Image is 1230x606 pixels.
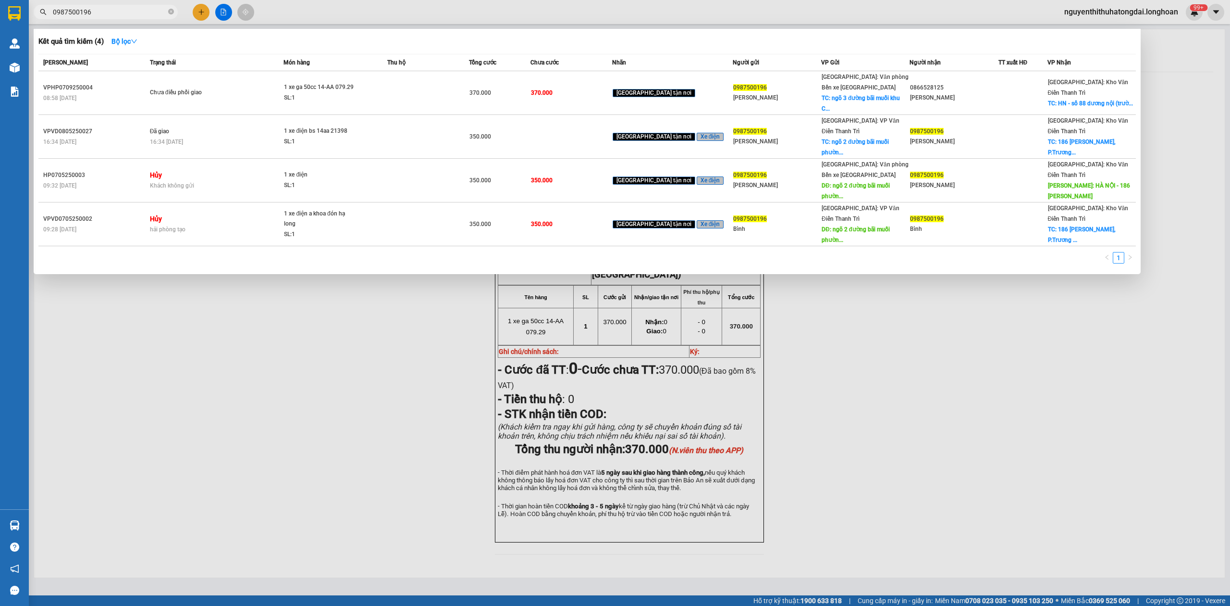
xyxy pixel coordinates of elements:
span: 0987500196 [910,128,944,135]
span: notification [10,564,19,573]
span: 350.000 [469,133,491,140]
span: 09:28 [DATE] [43,226,76,233]
span: [GEOGRAPHIC_DATA]: Kho Văn Điển Thanh Trì [1048,117,1129,135]
span: Thu hộ [387,59,406,66]
button: Bộ lọcdown [104,34,145,49]
div: 1 xe điện bs 14aa 21398 [284,126,356,137]
span: 0987500196 [910,215,944,222]
span: TC: 186 [PERSON_NAME], P.Trương... [1048,139,1116,156]
span: search [40,9,47,15]
span: [GEOGRAPHIC_DATA]: VP Văn Điển Thanh Trì [822,117,899,135]
span: 08:58 [DATE] [43,95,76,101]
span: [GEOGRAPHIC_DATA]: Kho Văn Điển Thanh Trì [1048,161,1129,178]
div: VPHP0709250004 [43,83,147,93]
span: Khách không gửi [150,182,194,189]
span: close-circle [168,8,174,17]
img: warehouse-icon [10,63,20,73]
div: [PERSON_NAME] [910,137,997,147]
span: [GEOGRAPHIC_DATA] tận nơi [613,89,695,98]
span: Chưa cước [530,59,559,66]
div: 0866528125 [910,83,997,93]
span: Xe điện [697,220,724,229]
span: 09:32 [DATE] [43,182,76,189]
span: 0987500196 [910,172,944,178]
span: 16:34 [DATE] [43,139,76,145]
div: [PERSON_NAME] [733,137,821,147]
div: SL: 1 [284,137,356,147]
span: message [10,586,19,595]
span: [GEOGRAPHIC_DATA]: Văn phòng Bến xe [GEOGRAPHIC_DATA] [822,74,909,91]
img: logo-vxr [8,6,21,21]
span: VP Nhận [1047,59,1071,66]
div: SL: 1 [284,229,356,240]
div: Chưa điều phối giao [150,88,222,98]
div: Bình [910,224,997,234]
span: DĐ: ngõ 2 đường bãi muối phườn... [822,182,890,200]
span: [GEOGRAPHIC_DATA]: VP Văn Điển Thanh Trì [822,205,899,222]
span: left [1104,254,1110,260]
img: warehouse-icon [10,520,20,530]
span: TC: ngõ 2 đường bãi muối phườn... [822,139,889,156]
span: 0987500196 [733,128,767,135]
span: 350.000 [531,221,553,227]
h3: Kết quả tìm kiếm ( 4 ) [38,37,104,47]
span: 350.000 [531,177,553,184]
li: 1 [1113,252,1124,264]
li: Previous Page [1101,252,1113,264]
span: [GEOGRAPHIC_DATA]: Kho Văn Điển Thanh Trì [1048,79,1129,96]
span: Xe điện [697,177,724,185]
div: [PERSON_NAME] [733,180,821,190]
span: DĐ: ngõ 2 đường bãi muối phườn... [822,226,890,243]
span: Nhãn [612,59,626,66]
span: right [1127,254,1133,260]
span: 0987500196 [733,84,767,91]
button: left [1101,252,1113,264]
span: 16:34 [DATE] [150,139,183,145]
span: Người nhận [910,59,941,66]
span: [GEOGRAPHIC_DATA] tận nơi [613,133,695,141]
div: 1 xe ga 50cc 14-AA 079.29 [284,82,356,93]
span: 350.000 [469,177,491,184]
div: Bình [733,224,821,234]
span: [GEOGRAPHIC_DATA] tận nơi [613,177,695,185]
li: Next Page [1124,252,1136,264]
span: Người gửi [733,59,759,66]
img: solution-icon [10,87,20,97]
span: Trạng thái [150,59,176,66]
span: TC: ngõ 3 đường bãi muối khu C... [822,95,900,112]
span: question-circle [10,543,19,552]
div: HP0705250003 [43,170,147,180]
button: right [1124,252,1136,264]
span: [PERSON_NAME]: HÀ NỘI - 186 [PERSON_NAME] [1048,182,1130,200]
a: 1 [1113,252,1124,263]
span: TC: 186 [PERSON_NAME], P.Trương ... [1048,226,1116,243]
img: warehouse-icon [10,38,20,49]
div: 1 xe điện a khoa đón hạ long [284,209,356,229]
span: close-circle [168,9,174,14]
div: VPVD0705250002 [43,214,147,224]
span: TT xuất HĐ [998,59,1028,66]
div: VPVD0805250027 [43,126,147,137]
span: [PERSON_NAME] [43,59,88,66]
span: 350.000 [469,221,491,227]
span: 370.000 [469,89,491,96]
span: 370.000 [531,89,553,96]
div: SL: 1 [284,180,356,191]
span: VP Gửi [821,59,839,66]
span: [GEOGRAPHIC_DATA]: Văn phòng Bến xe [GEOGRAPHIC_DATA] [822,161,909,178]
span: TC: HN - sổ 88 dương nội (trườ... [1048,100,1133,107]
div: [PERSON_NAME] [910,180,997,190]
div: [PERSON_NAME] [910,93,997,103]
span: Món hàng [283,59,310,66]
span: hải phòng tạo [150,226,185,233]
span: Tổng cước [469,59,496,66]
span: Đã giao [150,128,170,135]
div: SL: 1 [284,93,356,103]
div: 1 xe điện [284,170,356,180]
strong: Bộ lọc [111,38,137,45]
div: [PERSON_NAME] [733,93,821,103]
span: 0987500196 [733,215,767,222]
span: [GEOGRAPHIC_DATA]: Kho Văn Điển Thanh Trì [1048,205,1129,222]
span: Xe điện [697,133,724,141]
span: [GEOGRAPHIC_DATA] tận nơi [613,220,695,229]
